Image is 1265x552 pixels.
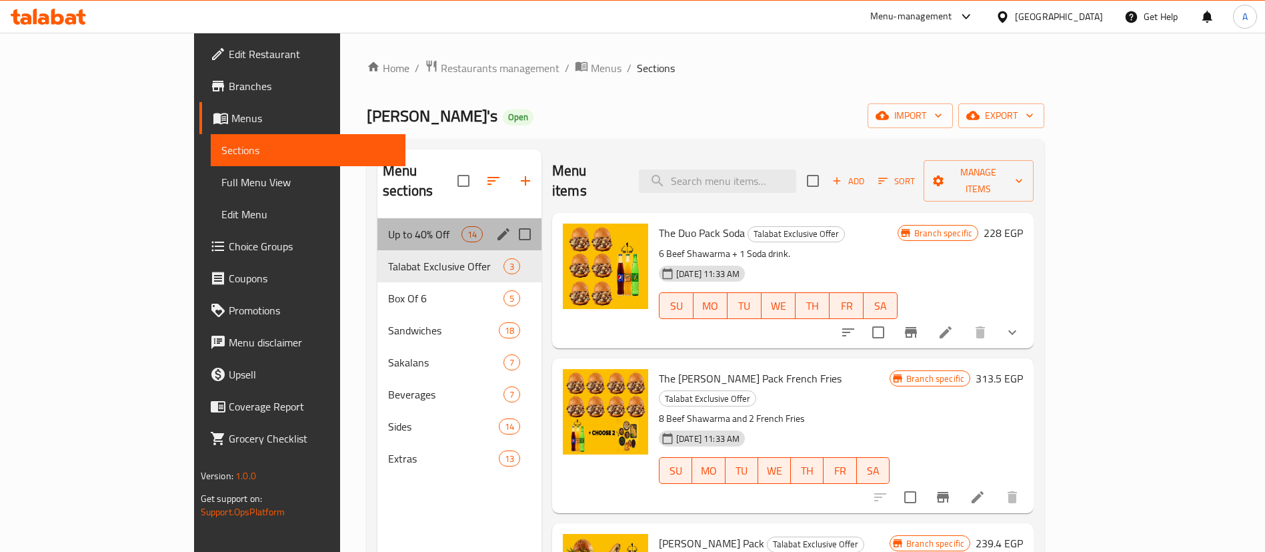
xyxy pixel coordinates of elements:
svg: Show Choices [1004,324,1020,340]
a: Coupons [199,262,405,294]
span: Select all sections [449,167,477,195]
span: Sort [878,174,915,189]
span: SU [665,296,688,316]
span: Talabat Exclusive Offer [660,391,756,406]
div: items [499,419,520,435]
span: 3 [504,260,519,273]
span: Coverage Report [229,398,395,415]
button: Add section [509,165,541,197]
a: Edit menu item [970,489,986,505]
span: Manage items [934,164,1024,198]
button: MO [692,457,725,484]
span: TU [733,296,756,316]
div: Sandwiches18 [377,314,541,346]
h6: 228 EGP [984,224,1023,242]
span: export [969,107,1034,124]
div: Menu-management [870,9,952,25]
a: Menu disclaimer [199,326,405,358]
span: Branch specific [901,537,970,550]
div: Talabat Exclusive Offer [659,390,756,406]
span: TU [731,461,753,481]
button: edit [493,224,513,244]
span: Sakalans [388,354,503,370]
input: search [639,170,796,193]
span: Full Menu View [221,174,395,190]
span: TH [801,296,824,316]
span: Sort items [870,171,924,192]
a: Edit Menu [211,198,405,230]
div: [GEOGRAPHIC_DATA] [1015,9,1103,24]
span: Beverages [388,386,503,402]
span: Select to update [896,483,924,511]
h2: Menu sections [383,161,457,201]
img: The Felix Pack French Fries [563,369,648,455]
button: import [868,103,953,128]
span: Branch specific [901,372,970,385]
span: Up to 40% Off [388,226,461,242]
span: 5 [504,292,519,305]
div: Box Of 65 [377,282,541,314]
span: Box Of 6 [388,290,503,306]
span: [PERSON_NAME]'s [367,101,497,131]
div: Talabat Exclusive Offer [748,226,845,242]
span: import [878,107,942,124]
span: Branch specific [909,227,978,240]
button: export [958,103,1044,128]
button: FR [830,292,864,319]
div: items [503,290,520,306]
button: Branch-specific-item [895,316,927,348]
a: Restaurants management [425,59,559,77]
span: 14 [499,421,519,433]
div: items [503,258,520,274]
button: show more [996,316,1028,348]
span: Talabat Exclusive Offer [388,258,503,274]
button: TU [728,292,762,319]
span: FR [835,296,858,316]
span: SU [665,461,687,481]
button: delete [964,316,996,348]
div: Sides14 [377,410,541,443]
span: TH [796,461,818,481]
div: items [503,354,520,370]
span: Menus [591,60,621,76]
a: Choice Groups [199,230,405,262]
a: Edit menu item [938,324,954,340]
span: The Duo Pack Soda [659,223,745,243]
nav: Menu sections [377,213,541,480]
a: Promotions [199,294,405,326]
button: Branch-specific-item [927,481,959,513]
span: Menu disclaimer [229,334,395,350]
button: MO [694,292,728,319]
div: items [499,451,520,467]
span: 14 [462,228,482,241]
button: WE [762,292,796,319]
span: Sections [637,60,675,76]
a: Edit Restaurant [199,38,405,70]
div: Sides [388,419,499,435]
span: Branches [229,78,395,94]
div: Open [503,109,533,125]
a: Menus [199,102,405,134]
div: Extras13 [377,443,541,475]
span: Select section [799,167,827,195]
span: 7 [504,356,519,369]
li: / [565,60,569,76]
li: / [627,60,631,76]
span: 18 [499,324,519,337]
span: A [1242,9,1248,24]
span: MO [698,461,720,481]
span: Sandwiches [388,322,499,338]
a: Upsell [199,358,405,390]
span: [DATE] 11:33 AM [671,433,745,445]
li: / [415,60,419,76]
button: Sort [875,171,918,192]
span: Sort sections [477,165,509,197]
span: Edit Menu [221,206,395,222]
a: Branches [199,70,405,102]
span: Sections [221,142,395,158]
span: Extras [388,451,499,467]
